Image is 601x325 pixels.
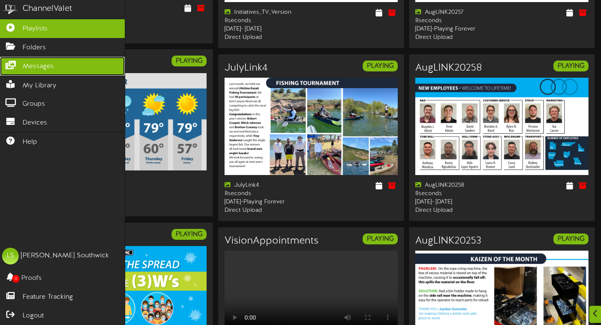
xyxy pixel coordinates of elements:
strong: PLAYING [558,235,584,243]
div: Direct Upload [415,33,496,42]
div: [DATE] - [DATE] [225,25,305,33]
strong: PLAYING [176,57,202,65]
div: Direct Upload [415,206,496,215]
span: 0 [12,275,20,283]
div: Direct Upload [225,33,305,42]
div: JulyLink4 [225,181,305,190]
span: Folders [23,43,46,53]
span: Feature Tracking [23,292,73,302]
div: 8 seconds [225,190,305,198]
span: Proofs [21,274,42,283]
span: My Library [23,81,56,91]
span: Messages [23,62,54,71]
div: Initiatives_TV_Version [225,8,305,17]
strong: PLAYING [558,62,584,70]
div: AugLINK20257 [415,8,496,17]
h3: VisionAppointments [225,236,318,246]
strong: PLAYING [176,231,202,238]
span: Help [23,137,37,147]
div: [DATE] - Playing Forever [225,198,305,206]
h3: AugLINK20253 [415,236,481,246]
div: LS [2,248,19,264]
div: AugLINK20258 [415,181,496,190]
div: ChannelValet [23,3,72,15]
span: Logout [23,311,44,321]
strong: PLAYING [367,235,394,243]
span: Groups [23,99,45,109]
div: 8 seconds [225,17,305,25]
strong: PLAYING [367,62,394,70]
img: 65fb28d6-d20a-4bce-813c-c08295a74969.jpg [415,78,588,175]
span: Devices [23,118,47,128]
span: Playlists [23,24,48,34]
div: [PERSON_NAME] Southwick [21,251,109,261]
h3: AugLINK20258 [415,63,482,74]
div: [DATE] - Playing Forever [415,25,496,33]
img: 29118d28-7a07-4c0a-bd88-34b9bef65885.jpg [225,78,398,175]
div: 8 seconds [415,17,496,25]
h3: JulyLink4 [225,63,268,74]
div: 8 seconds [415,190,496,198]
div: Direct Upload [225,206,305,215]
div: [DATE] - [DATE] [415,198,496,206]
